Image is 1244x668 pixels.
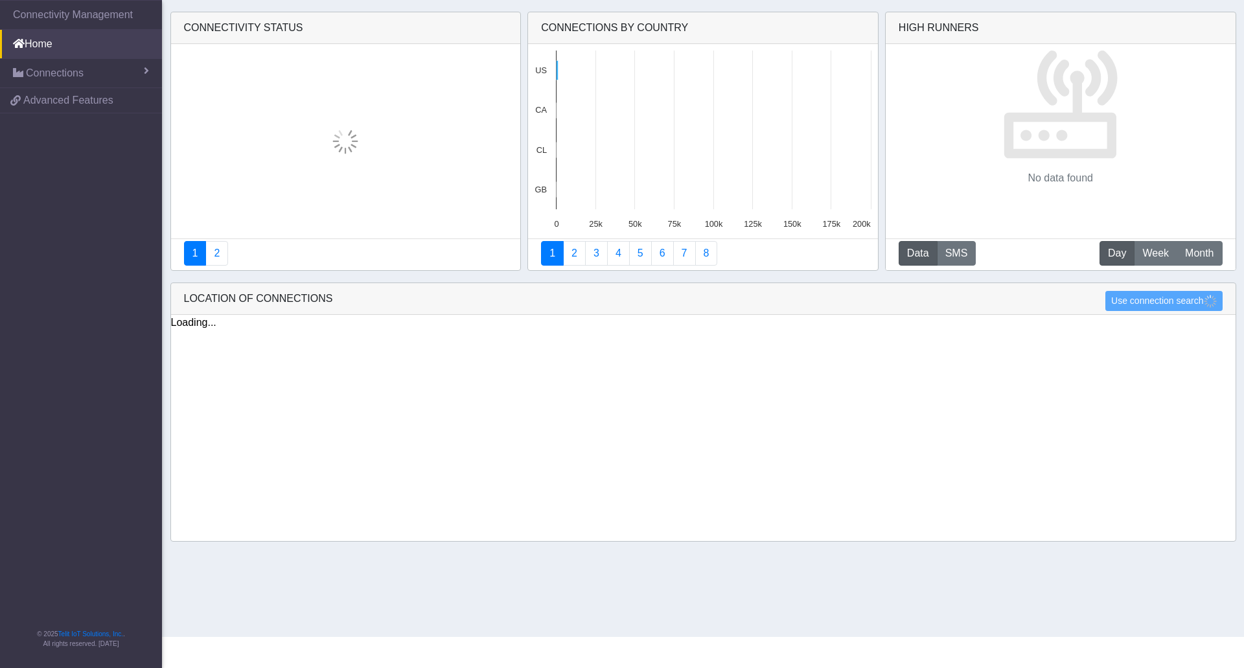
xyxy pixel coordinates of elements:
[1108,246,1126,261] span: Day
[171,315,1236,330] div: Loading...
[629,241,652,266] a: Usage by Carrier
[26,65,84,81] span: Connections
[651,241,674,266] a: 14 Days Trend
[783,219,801,229] text: 150k
[744,219,762,229] text: 125k
[555,219,559,229] text: 0
[1028,170,1093,186] p: No data found
[1134,241,1177,266] button: Week
[184,241,508,266] nav: Summary paging
[535,185,547,194] text: GB
[528,12,878,44] div: Connections By Country
[705,219,723,229] text: 100k
[23,93,113,108] span: Advanced Features
[695,241,718,266] a: Not Connected for 30 days
[171,283,1236,315] div: LOCATION OF CONNECTIONS
[899,20,979,36] div: High Runners
[937,241,976,266] button: SMS
[536,145,547,155] text: CL
[1100,241,1135,266] button: Day
[535,65,547,75] text: US
[563,241,586,266] a: Carrier
[58,630,123,638] a: Telit IoT Solutions, Inc.
[1177,241,1222,266] button: Month
[668,219,682,229] text: 75k
[673,241,696,266] a: Zero Session
[589,219,603,229] text: 25k
[184,241,207,266] a: Connectivity status
[607,241,630,266] a: Connections By Carrier
[585,241,608,266] a: Usage per Country
[535,105,547,115] text: CA
[541,241,564,266] a: Connections By Country
[1185,246,1214,261] span: Month
[823,219,841,229] text: 175k
[628,219,642,229] text: 50k
[1142,246,1169,261] span: Week
[853,219,871,229] text: 200k
[1204,295,1217,308] img: loading
[332,128,358,154] img: loading.gif
[899,241,938,266] button: Data
[171,12,521,44] div: Connectivity status
[1105,291,1222,311] button: Use connection search
[541,241,865,266] nav: Summary paging
[1002,44,1118,160] img: No data found
[205,241,228,266] a: Deployment status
